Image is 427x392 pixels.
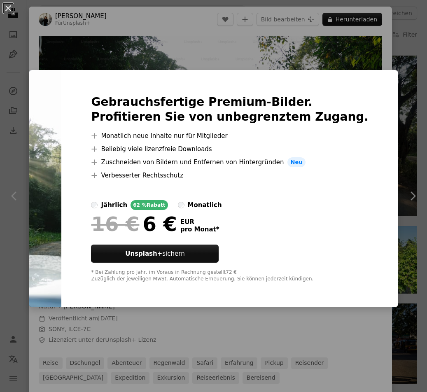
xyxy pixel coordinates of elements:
[131,200,168,210] div: 62 % Rabatt
[101,200,127,210] div: jährlich
[91,245,219,263] button: Unsplash+sichern
[188,200,222,210] div: monatlich
[178,202,184,208] input: monatlich
[91,213,139,235] span: 16 €
[91,131,369,141] li: Monatlich neue Inhalte nur für Mitglieder
[91,144,369,154] li: Beliebig viele lizenzfreie Downloads
[29,70,61,307] img: premium_photo-1750890024223-1075d4f2d472
[125,250,162,257] strong: Unsplash+
[180,218,219,226] span: EUR
[91,213,177,235] div: 6 €
[91,202,98,208] input: jährlich62 %Rabatt
[91,157,369,167] li: Zuschneiden von Bildern und Entfernen von Hintergründen
[91,269,369,282] div: * Bei Zahlung pro Jahr, im Voraus in Rechnung gestellt 72 € Zuzüglich der jeweiligen MwSt. Automa...
[91,170,369,180] li: Verbesserter Rechtsschutz
[91,95,369,124] h2: Gebrauchsfertige Premium-Bilder. Profitieren Sie von unbegrenztem Zugang.
[287,157,306,167] span: Neu
[180,226,219,233] span: pro Monat *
